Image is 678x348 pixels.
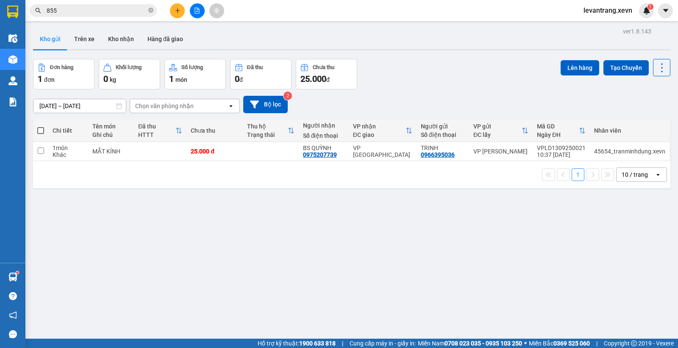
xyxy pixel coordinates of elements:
[658,3,673,18] button: caret-down
[67,29,101,49] button: Trên xe
[603,60,649,75] button: Tạo Chuyến
[303,151,337,158] div: 0975207739
[33,29,67,49] button: Kho gửi
[92,123,130,130] div: Tên món
[303,145,345,151] div: BS QUỲNH
[8,273,17,281] img: warehouse-icon
[350,339,416,348] span: Cung cấp máy in - giấy in:
[283,92,292,100] sup: 2
[53,151,84,158] div: Khác
[214,8,220,14] span: aim
[553,340,590,347] strong: 0369 525 060
[92,131,130,138] div: Ghi chú
[247,123,288,130] div: Thu hộ
[561,60,599,75] button: Lên hàng
[326,76,330,83] span: đ
[103,74,108,84] span: 0
[7,6,18,18] img: logo-vxr
[53,127,84,134] div: Chi tiết
[594,148,665,155] div: 45654_tranminhdung.xevn
[353,123,406,130] div: VP nhận
[342,339,343,348] span: |
[169,74,174,84] span: 1
[421,145,465,151] div: TRINH
[647,4,653,10] sup: 1
[296,59,357,89] button: Chưa thu25.000đ
[655,171,661,178] svg: open
[594,127,665,134] div: Nhân viên
[622,170,648,179] div: 10 / trang
[473,131,522,138] div: ĐC lấy
[529,339,590,348] span: Miền Bắc
[191,127,238,134] div: Chưa thu
[33,59,94,89] button: Đơn hàng1đơn
[190,3,205,18] button: file-add
[164,59,226,89] button: Số lượng1món
[53,145,84,151] div: 1 món
[649,4,652,10] span: 1
[533,120,590,142] th: Toggle SortBy
[299,340,336,347] strong: 1900 633 818
[537,123,579,130] div: Mã GD
[303,122,345,129] div: Người nhận
[473,148,528,155] div: VP [PERSON_NAME]
[230,59,292,89] button: Đã thu0đ
[9,292,17,300] span: question-circle
[258,339,336,348] span: Hỗ trợ kỹ thuật:
[9,330,17,338] span: message
[191,148,238,155] div: 25.000 đ
[44,76,55,83] span: đơn
[35,8,41,14] span: search
[228,103,234,109] svg: open
[473,123,522,130] div: VP gửi
[141,29,190,49] button: Hàng đã giao
[596,339,597,348] span: |
[110,76,116,83] span: kg
[469,120,533,142] th: Toggle SortBy
[421,131,465,138] div: Số điện thoại
[421,151,455,158] div: 0966395036
[247,64,263,70] div: Đã thu
[662,7,670,14] span: caret-down
[353,145,412,158] div: VP [GEOGRAPHIC_DATA]
[138,123,175,130] div: Đã thu
[175,76,187,83] span: món
[572,168,584,181] button: 1
[50,64,73,70] div: Đơn hàng
[353,131,406,138] div: ĐC giao
[170,3,185,18] button: plus
[16,271,19,274] sup: 1
[537,145,586,151] div: VPLD1309250021
[8,34,17,43] img: warehouse-icon
[577,5,639,16] span: levantrang.xevn
[631,340,637,346] span: copyright
[148,7,153,15] span: close-circle
[349,120,417,142] th: Toggle SortBy
[181,64,203,70] div: Số lượng
[300,74,326,84] span: 25.000
[138,131,175,138] div: HTTT
[235,74,239,84] span: 0
[243,96,288,113] button: Bộ lọc
[99,59,160,89] button: Khối lượng0kg
[9,311,17,319] span: notification
[209,3,224,18] button: aim
[623,27,651,36] div: ver 1.8.143
[313,64,334,70] div: Chưa thu
[116,64,142,70] div: Khối lượng
[421,123,465,130] div: Người gửi
[8,76,17,85] img: warehouse-icon
[537,131,579,138] div: Ngày ĐH
[418,339,522,348] span: Miền Nam
[524,342,527,345] span: ⚪️
[134,120,186,142] th: Toggle SortBy
[303,132,345,139] div: Số điện thoại
[194,8,200,14] span: file-add
[33,99,126,113] input: Select a date range.
[537,151,586,158] div: 10:37 [DATE]
[445,340,522,347] strong: 0708 023 035 - 0935 103 250
[101,29,141,49] button: Kho nhận
[148,8,153,13] span: close-circle
[135,102,194,110] div: Chọn văn phòng nhận
[8,97,17,106] img: solution-icon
